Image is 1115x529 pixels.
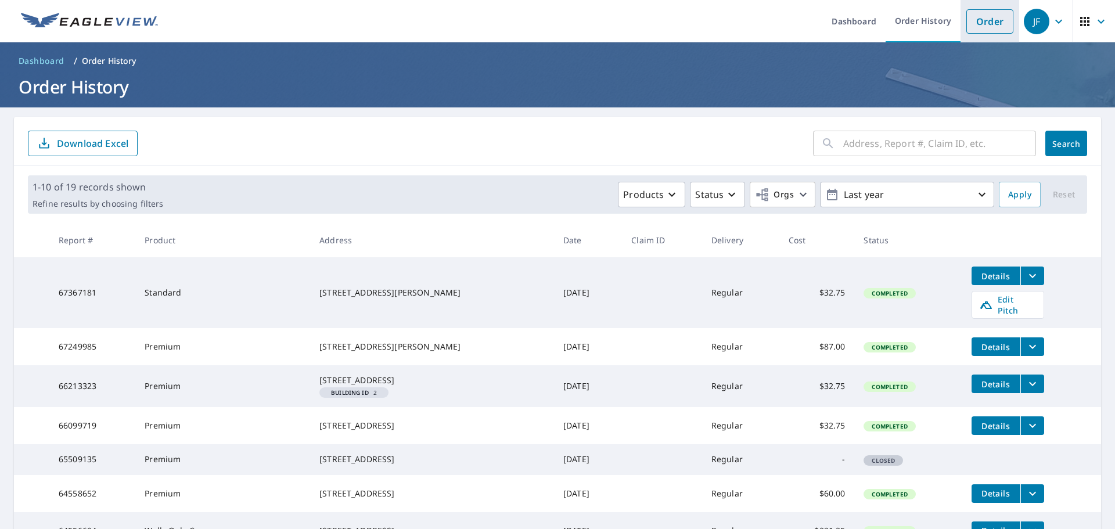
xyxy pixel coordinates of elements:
span: 2 [324,390,384,395]
span: Completed [865,383,914,391]
td: $60.00 [779,475,855,512]
button: Last year [820,182,994,207]
td: - [779,444,855,474]
p: Refine results by choosing filters [33,199,163,209]
button: filesDropdownBtn-67367181 [1020,267,1044,285]
div: JF [1024,9,1049,34]
td: [DATE] [554,407,622,444]
img: EV Logo [21,13,158,30]
td: [DATE] [554,328,622,365]
button: Download Excel [28,131,138,156]
button: Apply [999,182,1041,207]
span: Completed [865,490,914,498]
h1: Order History [14,75,1101,99]
td: 67249985 [49,328,135,365]
button: Status [690,182,745,207]
td: 66213323 [49,365,135,407]
td: Regular [702,407,779,444]
td: Premium [135,444,310,474]
td: Regular [702,257,779,328]
th: Delivery [702,223,779,257]
span: Details [979,379,1013,390]
span: Details [979,271,1013,282]
button: detailsBtn-67249985 [972,337,1020,356]
a: Order [966,9,1013,34]
span: Completed [865,289,914,297]
button: Products [618,182,685,207]
input: Address, Report #, Claim ID, etc. [843,127,1036,160]
button: filesDropdownBtn-67249985 [1020,337,1044,356]
td: [DATE] [554,444,622,474]
button: filesDropdownBtn-66213323 [1020,375,1044,393]
span: Completed [865,343,914,351]
td: 67367181 [49,257,135,328]
th: Report # [49,223,135,257]
span: Details [979,341,1013,352]
span: Apply [1008,188,1031,202]
td: 64558652 [49,475,135,512]
button: Orgs [750,182,815,207]
td: [DATE] [554,365,622,407]
td: $87.00 [779,328,855,365]
td: Regular [702,328,779,365]
div: [STREET_ADDRESS][PERSON_NAME] [319,341,545,352]
th: Address [310,223,554,257]
em: Building ID [331,390,369,395]
td: Standard [135,257,310,328]
span: Orgs [755,188,794,202]
li: / [74,54,77,68]
p: Order History [82,55,136,67]
th: Cost [779,223,855,257]
button: detailsBtn-64558652 [972,484,1020,503]
p: Products [623,188,664,201]
a: Edit Pitch [972,291,1044,319]
div: [STREET_ADDRESS] [319,454,545,465]
th: Date [554,223,622,257]
span: Completed [865,422,914,430]
a: Dashboard [14,52,69,70]
td: 65509135 [49,444,135,474]
button: Search [1045,131,1087,156]
span: Details [979,488,1013,499]
span: Edit Pitch [979,294,1037,316]
span: Search [1055,138,1078,149]
td: Premium [135,475,310,512]
button: detailsBtn-67367181 [972,267,1020,285]
p: 1-10 of 19 records shown [33,180,163,194]
div: [STREET_ADDRESS] [319,420,545,431]
div: [STREET_ADDRESS][PERSON_NAME] [319,287,545,298]
p: Download Excel [57,137,128,150]
td: Premium [135,407,310,444]
td: Premium [135,328,310,365]
td: Regular [702,365,779,407]
th: Product [135,223,310,257]
td: [DATE] [554,475,622,512]
button: detailsBtn-66099719 [972,416,1020,435]
th: Claim ID [622,223,702,257]
th: Status [854,223,962,257]
span: Dashboard [19,55,64,67]
td: Regular [702,444,779,474]
p: Status [695,188,724,201]
td: Premium [135,365,310,407]
td: 66099719 [49,407,135,444]
p: Last year [839,185,975,205]
td: $32.75 [779,407,855,444]
button: detailsBtn-66213323 [972,375,1020,393]
nav: breadcrumb [14,52,1101,70]
div: [STREET_ADDRESS] [319,375,545,386]
button: filesDropdownBtn-66099719 [1020,416,1044,435]
td: $32.75 [779,257,855,328]
td: $32.75 [779,365,855,407]
td: Regular [702,475,779,512]
button: filesDropdownBtn-64558652 [1020,484,1044,503]
span: Details [979,420,1013,431]
span: Closed [865,456,902,465]
div: [STREET_ADDRESS] [319,488,545,499]
td: [DATE] [554,257,622,328]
